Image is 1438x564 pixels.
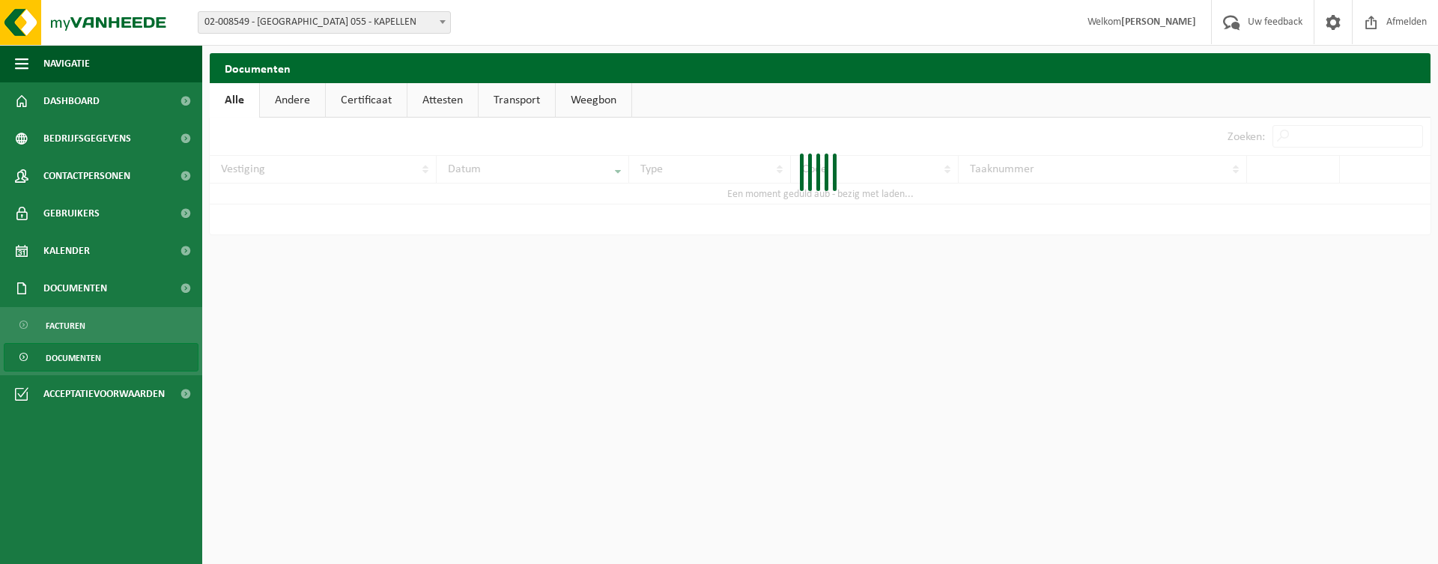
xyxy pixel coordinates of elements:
span: Acceptatievoorwaarden [43,375,165,413]
h2: Documenten [210,53,1431,82]
a: Transport [479,83,555,118]
a: Documenten [4,343,198,372]
a: Facturen [4,311,198,339]
span: Dashboard [43,82,100,120]
a: Certificaat [326,83,407,118]
a: Weegbon [556,83,631,118]
span: Kalender [43,232,90,270]
span: Contactpersonen [43,157,130,195]
span: Bedrijfsgegevens [43,120,131,157]
a: Attesten [407,83,478,118]
span: Facturen [46,312,85,340]
a: Alle [210,83,259,118]
span: Navigatie [43,45,90,82]
span: 02-008549 - CARREFOUR KAPELLEN 055 - KAPELLEN [198,12,450,33]
span: 02-008549 - CARREFOUR KAPELLEN 055 - KAPELLEN [198,11,451,34]
span: Documenten [43,270,107,307]
span: Gebruikers [43,195,100,232]
a: Andere [260,83,325,118]
span: Documenten [46,344,101,372]
strong: [PERSON_NAME] [1121,16,1196,28]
